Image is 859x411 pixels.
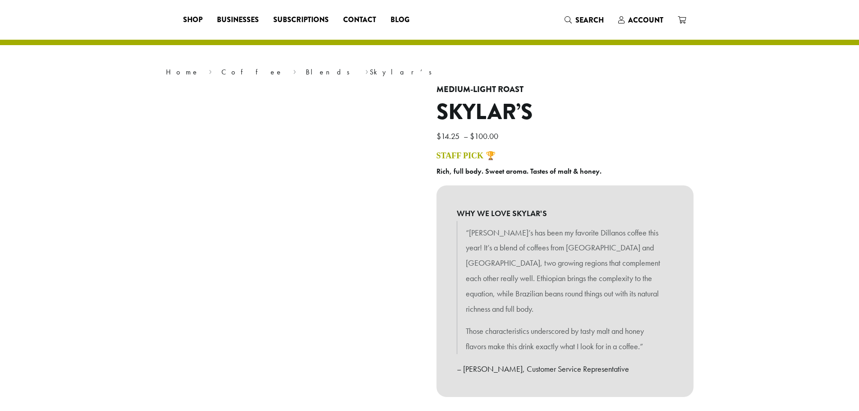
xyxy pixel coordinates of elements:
span: Blog [390,14,409,26]
p: “[PERSON_NAME]’s has been my favorite Dillanos coffee this year! It’s a blend of coffees from [GE... [466,225,664,317]
a: Blends [306,67,356,77]
span: › [293,64,296,78]
span: $ [470,131,474,141]
span: – [464,131,468,141]
span: Shop [183,14,202,26]
b: WHY WE LOVE SKYLAR'S [457,206,673,221]
bdi: 14.25 [436,131,462,141]
p: Those characteristics underscored by tasty malt and honey flavors make this drink exactly what I ... [466,323,664,354]
a: Shop [176,13,210,27]
h1: Skylar’s [436,99,694,125]
a: Search [557,13,611,28]
a: Coffee [221,67,283,77]
a: STAFF PICK 🏆 [436,151,496,160]
span: Search [575,15,604,25]
bdi: 100.00 [470,131,501,141]
p: – [PERSON_NAME], Customer Service Representative [457,361,673,377]
span: Contact [343,14,376,26]
span: › [209,64,212,78]
span: › [365,64,368,78]
h4: Medium-Light Roast [436,85,694,95]
a: Home [166,67,199,77]
nav: Breadcrumb [166,67,694,78]
span: Subscriptions [273,14,329,26]
span: Businesses [217,14,259,26]
span: $ [436,131,441,141]
span: Account [628,15,663,25]
b: Rich, full body. Sweet aroma. Tastes of malt & honey. [436,166,602,176]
